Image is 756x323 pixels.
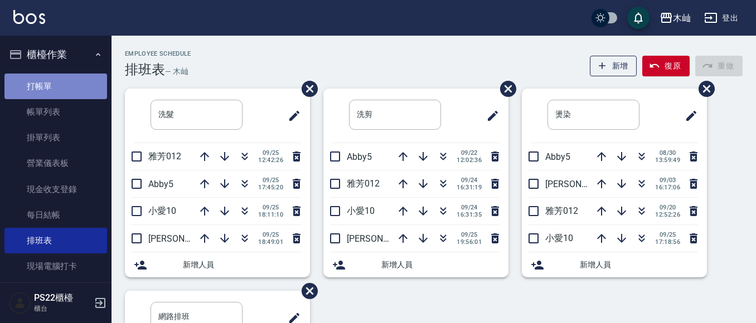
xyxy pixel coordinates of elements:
span: 16:17:06 [655,184,680,191]
div: 新增人員 [522,252,707,277]
div: 新增人員 [125,252,310,277]
span: Abby5 [545,151,570,162]
button: save [627,7,650,29]
span: 17:45:20 [258,184,283,191]
a: 排班表 [4,228,107,253]
span: 09/03 [655,177,680,184]
a: 每日結帳 [4,202,107,228]
span: 16:31:19 [457,184,482,191]
a: 掛單列表 [4,125,107,150]
span: 雅芳012 [347,178,380,189]
span: 09/22 [457,149,482,156]
p: 櫃台 [34,304,91,314]
span: 09/25 [655,231,680,238]
span: 修改班表的標題 [678,102,698,129]
span: Abby5 [347,151,372,162]
span: 刪除班表 [690,72,716,105]
span: 修改班表的標題 [479,102,500,129]
a: 營業儀表板 [4,150,107,176]
span: 修改班表的標題 [281,102,301,129]
h3: 排班表 [125,62,165,77]
span: 刪除班表 [293,72,319,105]
h6: — 木屾 [165,66,188,77]
span: 18:11:10 [258,211,283,218]
span: 小愛10 [545,233,573,243]
img: Person [9,292,31,314]
span: 刪除班表 [492,72,518,105]
input: 排版標題 [547,100,639,130]
a: 現場電腦打卡 [4,253,107,279]
span: 12:42:26 [258,156,283,164]
span: 09/25 [258,177,283,184]
button: 復原 [642,56,690,76]
span: 雅芳012 [148,151,181,161]
span: 09/25 [258,231,283,238]
span: 09/20 [655,204,680,211]
span: 09/24 [457,177,482,184]
span: 12:52:26 [655,211,680,218]
span: 09/25 [258,204,283,211]
span: [PERSON_NAME]7 [347,233,419,244]
span: 新增人員 [381,259,500,271]
a: 帳單列表 [4,99,107,125]
input: 排版標題 [151,100,243,130]
span: 17:18:56 [655,238,680,246]
button: 登出 [700,8,743,28]
button: 新增 [590,56,637,76]
span: 16:31:35 [457,211,482,218]
span: 小愛10 [347,205,375,216]
div: 木屾 [673,11,691,25]
span: 09/24 [457,204,482,211]
a: 現金收支登錄 [4,177,107,202]
span: 小愛10 [148,205,176,216]
button: 木屾 [655,7,695,30]
span: 13:59:49 [655,156,680,164]
a: 打帳單 [4,74,107,99]
span: 08/30 [655,149,680,156]
button: 櫃檯作業 [4,40,107,69]
span: [PERSON_NAME]7 [148,233,220,244]
h5: PS22櫃檯 [34,292,91,304]
img: Logo [13,10,45,24]
span: 18:49:01 [258,238,283,246]
span: Abby5 [148,179,173,189]
span: 09/25 [457,231,482,238]
input: 排版標題 [349,100,441,130]
span: 12:02:36 [457,156,482,164]
h2: Employee Schedule [125,50,191,57]
span: 刪除班表 [293,275,319,307]
div: 新增人員 [323,252,508,277]
span: 新增人員 [183,259,301,271]
span: 09/25 [258,149,283,156]
span: 19:56:01 [457,238,482,246]
span: 新增人員 [580,259,698,271]
span: [PERSON_NAME]7 [545,179,617,189]
span: 雅芳012 [545,205,578,216]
